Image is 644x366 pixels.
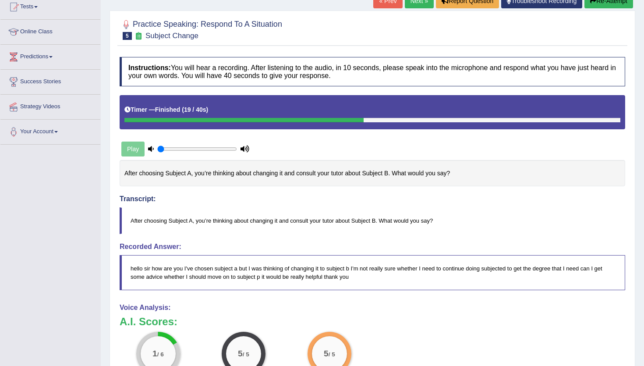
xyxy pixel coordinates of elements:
small: / 6 [157,351,164,358]
b: 19 / 40s [184,106,206,113]
a: Predictions [0,45,100,67]
big: 1 [152,349,157,359]
a: Strategy Videos [0,95,100,117]
a: Online Class [0,20,100,42]
h4: Recorded Answer: [120,243,625,251]
small: Subject Change [145,32,198,40]
big: 5 [238,349,243,359]
a: Your Account [0,120,100,142]
span: 5 [123,32,132,40]
small: / 5 [243,351,249,358]
h4: You will hear a recording. After listening to the audio, in 10 seconds, please speak into the mic... [120,57,625,86]
big: 5 [324,349,329,359]
h5: Timer — [124,107,208,113]
b: ) [206,106,209,113]
blockquote: hello sir how are you I've chosen subject a but I was thinking of changing it to subject b I'm no... [120,255,625,290]
h2: Practice Speaking: Respond To A Situation [120,18,282,40]
small: Exam occurring question [134,32,143,40]
b: Instructions: [128,64,171,71]
div: After choosing Subject A, you’re thinking about changing it and consult your tutor about Subject ... [120,160,625,187]
small: / 5 [329,351,335,358]
b: Finished [155,106,180,113]
blockquote: After choosing Subject A, you’re thinking about changing it and consult your tutor about Subject ... [120,207,625,234]
a: Success Stories [0,70,100,92]
b: A.I. Scores: [120,316,177,327]
b: ( [182,106,184,113]
h4: Voice Analysis: [120,304,625,312]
